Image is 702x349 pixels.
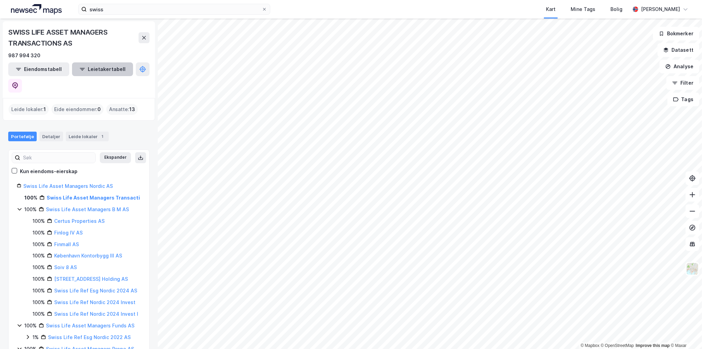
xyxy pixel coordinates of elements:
[44,105,46,113] span: 1
[24,205,37,214] div: 100%
[546,5,556,13] div: Kart
[8,51,40,60] div: 987 994 320
[54,253,122,258] a: København Kontorbygg III AS
[33,263,45,272] div: 100%
[8,27,139,49] div: SWISS LIFE ASSET MANAGERS TRANSACTIONS AS
[23,183,113,189] a: Swiss Life Asset Managers Nordic AS
[33,333,39,341] div: 1%
[653,27,699,40] button: Bokmerker
[54,299,135,305] a: Swiss Life Ref Nordic 2024 Invest
[39,132,63,141] div: Detaljer
[659,60,699,73] button: Analyse
[610,5,622,13] div: Bolig
[97,105,101,113] span: 0
[601,343,634,348] a: OpenStreetMap
[9,104,49,115] div: Leide lokaler :
[46,323,134,328] a: Swiss Life Asset Managers Funds AS
[106,104,138,115] div: Ansatte :
[657,43,699,57] button: Datasett
[686,262,699,275] img: Z
[666,76,699,90] button: Filter
[668,316,702,349] iframe: Chat Widget
[54,241,79,247] a: Finmall AS
[33,275,45,283] div: 100%
[20,167,78,176] div: Kun eiendoms-eierskap
[54,288,137,293] a: Swiss Life Ref Esg Nordic 2024 AS
[8,132,37,141] div: Portefølje
[581,343,599,348] a: Mapbox
[33,240,45,249] div: 100%
[33,310,45,318] div: 100%
[24,194,37,202] div: 100%
[667,93,699,106] button: Tags
[33,252,45,260] div: 100%
[72,62,133,76] button: Leietakertabell
[11,4,62,14] img: logo.a4113a55bc3d86da70a041830d287a7e.svg
[87,4,262,14] input: Søk på adresse, matrikkel, gårdeiere, leietakere eller personer
[636,343,670,348] a: Improve this map
[8,62,69,76] button: Eiendomstabell
[33,229,45,237] div: 100%
[100,152,131,163] button: Ekspander
[66,132,109,141] div: Leide lokaler
[571,5,595,13] div: Mine Tags
[51,104,104,115] div: Eide eiendommer :
[54,264,77,270] a: Soiv 8 AS
[99,133,106,140] div: 1
[47,195,140,201] a: Swiss Life Asset Managers Transacti
[33,287,45,295] div: 100%
[48,334,131,340] a: Swiss Life Ref Esg Nordic 2022 AS
[20,153,95,163] input: Søk
[24,322,37,330] div: 100%
[54,218,105,224] a: Certus Properties AS
[33,217,45,225] div: 100%
[54,276,128,282] a: [STREET_ADDRESS] Holding AS
[54,230,83,236] a: Finlog IV AS
[33,298,45,306] div: 100%
[46,206,129,212] a: Swiss Life Asset Managers B M AS
[54,311,138,317] a: Swiss Life Ref Nordic 2024 Invest I
[641,5,680,13] div: [PERSON_NAME]
[129,105,135,113] span: 13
